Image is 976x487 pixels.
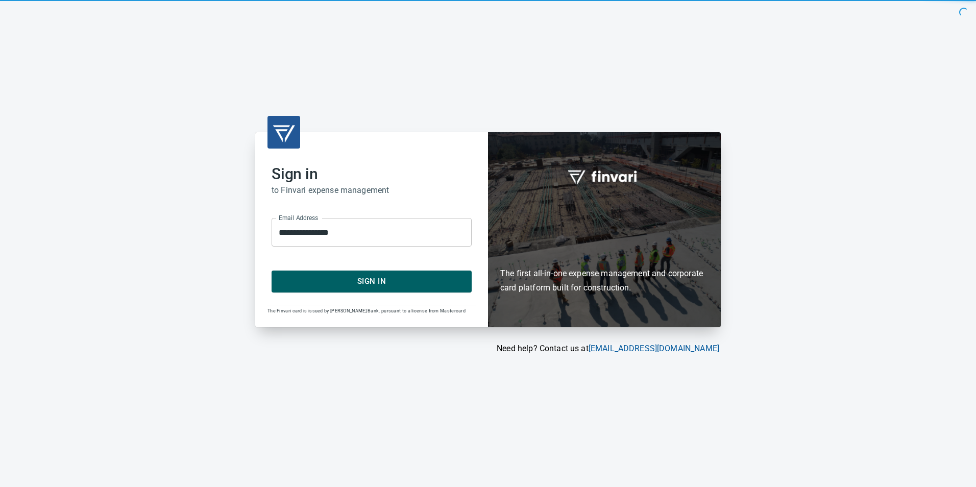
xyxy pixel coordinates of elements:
img: transparent_logo.png [272,120,296,144]
span: The Finvari card is issued by [PERSON_NAME] Bank, pursuant to a license from Mastercard [267,308,466,313]
h2: Sign in [272,165,472,183]
a: [EMAIL_ADDRESS][DOMAIN_NAME] [589,344,719,353]
h6: The first all-in-one expense management and corporate card platform built for construction. [500,207,709,295]
p: Need help? Contact us at [255,343,719,355]
div: Finvari [488,132,721,327]
img: fullword_logo_white.png [566,164,643,188]
h6: to Finvari expense management [272,183,472,198]
button: Sign In [272,271,472,292]
span: Sign In [283,275,460,288]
